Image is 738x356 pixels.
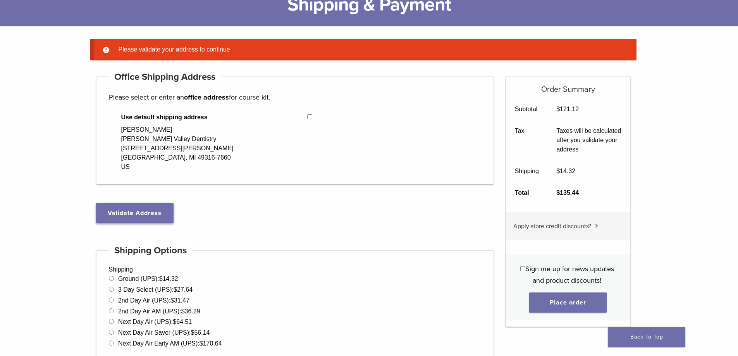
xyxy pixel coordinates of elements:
h4: Office Shipping Address [109,68,221,86]
strong: office address [184,93,229,101]
label: Next Day Air Saver (UPS): [118,329,210,336]
bdi: 135.44 [556,189,579,196]
label: 2nd Day Air (UPS): [118,297,189,304]
span: $ [181,308,185,315]
bdi: 14.32 [159,275,178,282]
span: $ [556,189,560,196]
button: Place order [529,292,607,313]
h4: Shipping Options [109,241,193,260]
label: Next Day Air Early AM (UPS): [118,340,222,347]
bdi: 56.14 [191,329,210,336]
span: $ [170,297,174,304]
div: [PERSON_NAME] [PERSON_NAME] Valley Dentistry [STREET_ADDRESS][PERSON_NAME] [GEOGRAPHIC_DATA], MI ... [121,125,234,172]
img: caret.svg [595,224,598,228]
th: Total [506,182,548,204]
bdi: 170.64 [200,340,222,347]
span: $ [191,329,194,336]
span: $ [556,168,560,174]
a: Back To Top [608,327,685,347]
th: Subtotal [506,98,548,120]
bdi: 27.64 [174,286,193,293]
p: Please select or enter an for course kit. [109,91,482,103]
span: $ [556,106,560,112]
bdi: 64.51 [173,318,192,325]
span: $ [159,275,163,282]
label: 3 Day Select (UPS): [118,286,193,293]
label: 2nd Day Air AM (UPS): [118,308,200,315]
input: Sign me up for news updates and product discounts! [520,266,525,271]
label: Ground (UPS): [118,275,178,282]
th: Shipping [506,160,548,182]
span: $ [174,286,177,293]
bdi: 121.12 [556,106,579,112]
span: $ [173,318,176,325]
h5: Order Summary [506,77,630,94]
span: Use default shipping address [121,113,308,122]
bdi: 31.47 [170,297,189,304]
th: Tax [506,120,548,160]
span: $ [200,340,203,347]
bdi: 36.29 [181,308,200,315]
button: Validate Address [96,203,174,223]
td: Taxes will be calculated after you validate your address [548,120,630,160]
bdi: 14.32 [556,168,575,174]
span: Sign me up for news updates and product discounts! [525,265,614,285]
li: Please validate your address to continue [115,45,624,54]
label: Next Day Air (UPS): [118,318,192,325]
span: Apply store credit discounts? [513,222,591,230]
